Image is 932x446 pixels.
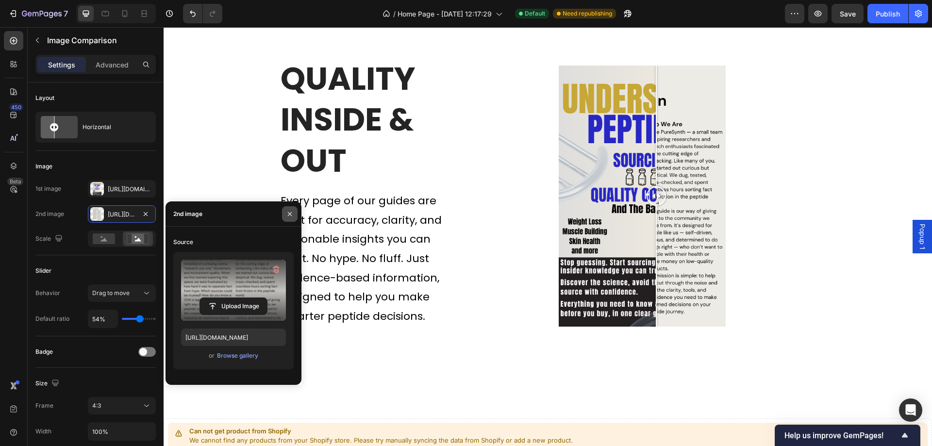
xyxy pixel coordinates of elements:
div: 450 [9,103,23,111]
button: Drag to move [88,284,156,302]
span: or [209,350,215,362]
span: Drag to move [92,289,130,297]
span: Popup 1 [754,197,764,222]
div: 2nd image [35,210,64,218]
div: 1st image [35,184,61,193]
button: Publish [867,4,908,23]
iframe: Design area [164,27,932,446]
button: Show survey - Help us improve GemPages! [784,429,911,441]
span: SHOP THE RANGE [132,312,214,325]
p: Advanced [96,60,129,70]
div: Behavior [35,289,60,297]
div: Slider [35,266,51,275]
div: Size [35,377,61,390]
button: 4:3 [88,397,156,414]
button: <p><span style="font-size:20px;">SHOP THE RANGE</span></p> [116,307,229,331]
p: 7 [64,8,68,19]
span: 4:3 [92,402,101,409]
div: Width [35,427,51,436]
div: Default ratio [35,314,69,323]
div: Undo/Redo [183,4,222,23]
div: Publish [876,9,900,19]
button: Upload Image [200,297,267,315]
p: Settings [48,60,75,70]
div: Scale [35,232,65,246]
span: Help us improve GemPages! [784,431,899,440]
p: Every page of our guides are built for accuracy, clarity, and actionable insights you can trust. ... [117,164,289,298]
span: / [393,9,396,19]
div: Frame [35,401,53,410]
input: Auto [88,310,117,328]
div: Browse gallery [217,351,258,360]
button: Save [832,4,864,23]
button: Browse gallery [216,351,259,361]
div: Horizontal [83,116,142,138]
div: Source [173,238,193,247]
p: We cannot find any products from your Shopify store. Please try manually syncing the data from Sh... [26,409,409,418]
div: Image [35,162,52,171]
p: Image Comparison [47,34,152,46]
div: [URL][DOMAIN_NAME] [108,185,153,194]
div: Badge [35,347,53,356]
h2: Quality Inside & Out [116,31,290,156]
span: Default [525,9,545,18]
span: Need republishing [563,9,612,18]
input: https://example.com/image.jpg [181,329,286,346]
p: Can not get product from Shopify [26,399,409,409]
div: 2nd image [173,210,202,218]
span: Home Page - [DATE] 12:17:29 [398,9,492,19]
div: [URL][DOMAIN_NAME] [108,210,136,219]
div: Beta [7,178,23,185]
div: Layout [35,94,54,102]
input: Auto [88,423,155,440]
div: Open Intercom Messenger [899,398,922,422]
button: 7 [4,4,72,23]
span: Save [840,10,856,18]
